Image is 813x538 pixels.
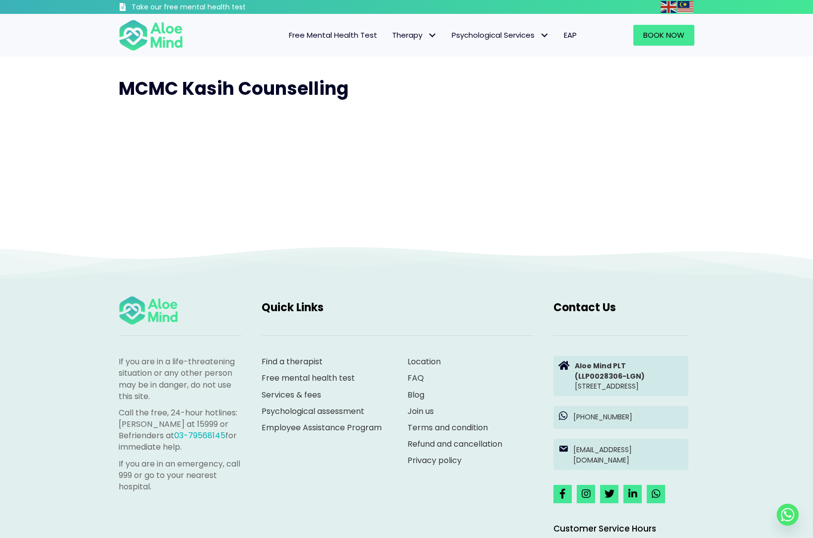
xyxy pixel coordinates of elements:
a: Refund and cancellation [407,438,502,450]
p: If you are in an emergency, call 999 or go to your nearest hospital. [119,458,242,493]
h2: MCMC Kasih Counselling [119,76,694,101]
a: Find a therapist [262,356,323,367]
img: en [661,1,677,13]
a: EAP [556,25,584,46]
a: Join us [407,405,434,417]
p: [EMAIL_ADDRESS][DOMAIN_NAME] [573,445,683,465]
strong: (LLP0028306-LGN) [575,371,645,381]
span: Customer Service Hours [553,523,656,535]
span: Psychological Services [452,30,549,40]
span: Psychological Services: submenu [537,28,551,43]
a: [PHONE_NUMBER] [553,406,688,429]
h3: Take our free mental health test [132,2,299,12]
a: Aloe Mind PLT(LLP0028306-LGN)[STREET_ADDRESS] [553,356,688,396]
a: Whatsapp [777,504,799,526]
a: Take our free mental health test [119,2,299,14]
p: If you are in a life-threatening situation or any other person may be in danger, do not use this ... [119,356,242,402]
span: Free Mental Health Test [289,30,377,40]
a: Services & fees [262,389,321,401]
a: Malay [677,1,694,12]
a: 03-79568145 [174,430,225,441]
a: Terms and condition [407,422,488,433]
a: Free Mental Health Test [281,25,385,46]
a: Free mental health test [262,372,355,384]
p: [PHONE_NUMBER] [573,412,683,422]
a: Location [407,356,441,367]
img: ms [677,1,693,13]
p: Call the free, 24-hour hotlines: [PERSON_NAME] at 15999 or Befrienders at for immediate help. [119,407,242,453]
a: Psychological ServicesPsychological Services: submenu [444,25,556,46]
span: Book Now [643,30,684,40]
a: English [661,1,677,12]
a: Book Now [633,25,694,46]
span: Therapy: submenu [425,28,439,43]
a: Privacy policy [407,455,462,466]
a: Psychological assessment [262,405,364,417]
strong: Aloe Mind PLT [575,361,626,371]
span: Contact Us [553,300,616,315]
img: Aloe mind Logo [119,19,183,52]
iframe: Booking widget [119,121,694,196]
a: TherapyTherapy: submenu [385,25,444,46]
img: Aloe mind Logo [119,295,178,326]
span: Therapy [392,30,437,40]
a: Blog [407,389,424,401]
a: Employee Assistance Program [262,422,382,433]
a: FAQ [407,372,424,384]
span: Quick Links [262,300,324,315]
span: EAP [564,30,577,40]
a: [EMAIL_ADDRESS][DOMAIN_NAME] [553,439,688,470]
nav: Menu [196,25,584,46]
p: [STREET_ADDRESS] [575,361,683,391]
